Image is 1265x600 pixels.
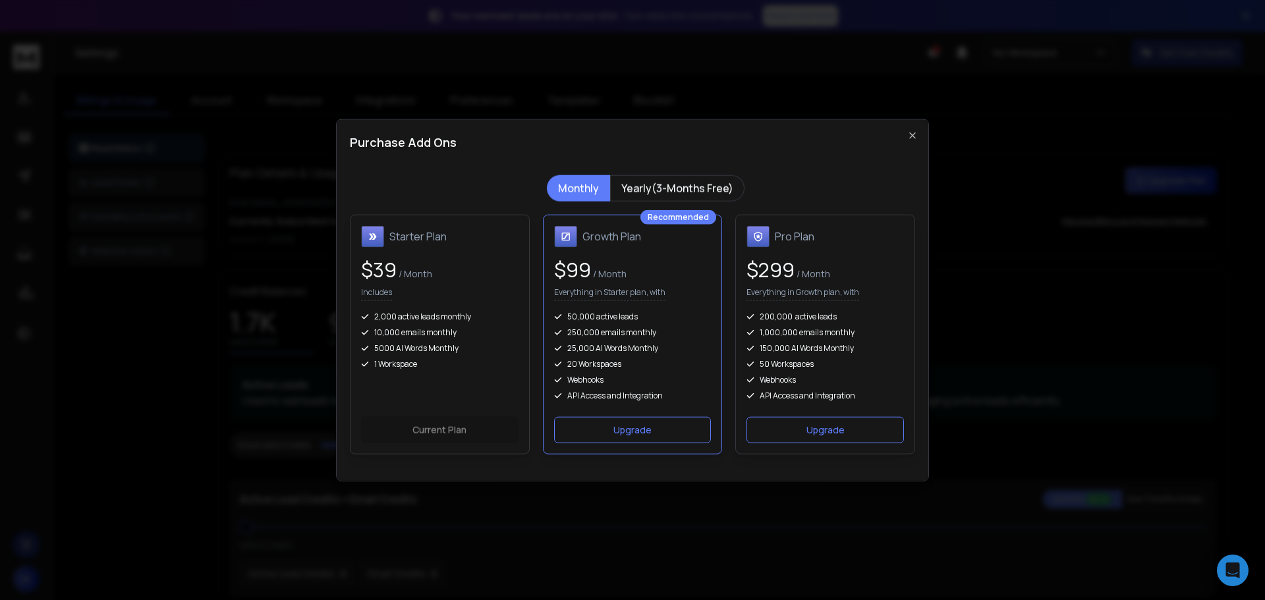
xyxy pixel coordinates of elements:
p: Includes [361,287,392,301]
span: $ 99 [554,256,591,283]
div: API Access and Integration [554,391,712,401]
div: 250,000 emails monthly [554,327,712,338]
div: 50,000 active leads [554,312,712,322]
h1: Purchase Add Ons [350,132,457,151]
span: $ 299 [746,256,795,283]
div: 50 Workspaces [746,359,904,369]
p: Everything in Starter plan, with [554,287,665,301]
div: 10,000 emails monthly [361,327,519,338]
div: Webhooks [554,375,712,385]
span: / Month [397,267,432,280]
h1: Starter Plan [389,229,447,244]
img: Starter Plan icon [361,225,384,248]
span: / Month [591,267,627,280]
div: Webhooks [746,375,904,385]
button: Yearly(3-Months Free) [610,175,745,201]
p: Everything in Growth plan, with [746,287,859,301]
div: Recommended [640,209,716,224]
div: 2,000 active leads monthly [361,312,519,322]
div: 20 Workspaces [554,359,712,369]
img: Pro Plan icon [746,225,770,248]
div: 1 Workspace [361,359,519,369]
div: API Access and Integration [746,391,904,401]
h1: Growth Plan [582,229,641,244]
h1: Pro Plan [775,229,814,244]
div: 200,000 active leads [746,312,904,322]
div: Open Intercom Messenger [1217,555,1249,586]
button: Upgrade [746,417,904,443]
div: 150,000 AI Words Monthly [746,343,904,354]
div: 1,000,000 emails monthly [746,327,904,338]
div: 25,000 AI Words Monthly [554,343,712,354]
span: $ 39 [361,256,397,283]
div: 5000 AI Words Monthly [361,343,519,354]
span: / Month [795,267,830,280]
button: Upgrade [554,417,712,443]
button: Monthly [547,175,610,201]
img: Growth Plan icon [554,225,577,248]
